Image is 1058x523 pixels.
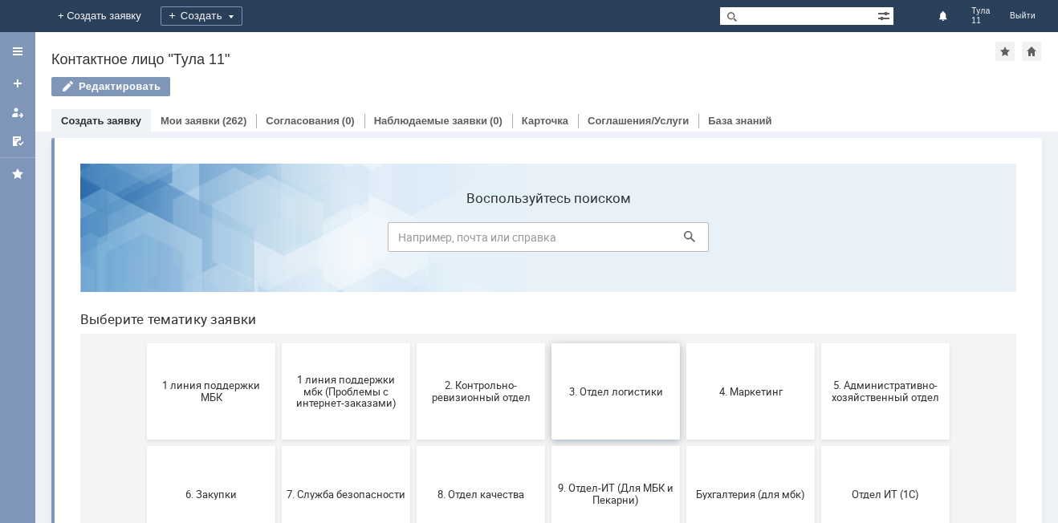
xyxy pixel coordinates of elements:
button: Отдел-ИТ (Битрикс24 и CRM) [79,398,208,494]
a: Карточка [522,115,568,127]
span: 8. Отдел качества [354,337,473,349]
span: Финансовый отдел [354,440,473,452]
div: (262) [222,115,246,127]
span: 3. Отдел логистики [489,234,608,246]
div: (0) [490,115,503,127]
button: [PERSON_NAME]. Услуги ИТ для МБК (оформляет L1) [754,398,882,494]
button: 4. Маркетинг [619,193,747,289]
button: 9. Отдел-ИТ (Для МБК и Пекарни) [484,295,612,391]
button: 6. Закупки [79,295,208,391]
span: Расширенный поиск [877,7,893,22]
span: 5. Административно-хозяйственный отдел [759,229,877,253]
button: Отдел ИТ (1С) [754,295,882,391]
a: Соглашения/Услуги [588,115,689,127]
button: 7. Служба безопасности [214,295,343,391]
div: Создать [161,6,242,26]
div: Добавить в избранное [995,42,1015,61]
input: Например, почта или справка [320,71,641,101]
button: 5. Административно-хозяйственный отдел [754,193,882,289]
button: 3. Отдел логистики [484,193,612,289]
a: Мои заявки [161,115,220,127]
span: Это соглашение не активно! [624,434,743,458]
span: Отдел-ИТ (Офис) [219,440,338,452]
a: Создать заявку [5,71,31,96]
div: Контактное лицо "Тула 11" [51,51,995,67]
button: 1 линия поддержки МБК [79,193,208,289]
span: Тула [971,6,991,16]
a: Наблюдаемые заявки [374,115,487,127]
button: 1 линия поддержки мбк (Проблемы с интернет-заказами) [214,193,343,289]
a: Согласования [266,115,340,127]
span: 7. Служба безопасности [219,337,338,349]
span: 4. Маркетинг [624,234,743,246]
span: Отдел-ИТ (Битрикс24 и CRM) [84,434,203,458]
button: Финансовый отдел [349,398,478,494]
span: Отдел ИТ (1С) [759,337,877,349]
span: 1 линия поддержки мбк (Проблемы с интернет-заказами) [219,222,338,258]
header: Выберите тематику заявки [13,160,949,176]
button: 8. Отдел качества [349,295,478,391]
a: База знаний [708,115,771,127]
a: Мои заявки [5,99,31,125]
button: Франчайзинг [484,398,612,494]
span: 11 [971,16,991,26]
button: Отдел-ИТ (Офис) [214,398,343,494]
button: Бухгалтерия (для мбк) [619,295,747,391]
span: Бухгалтерия (для мбк) [624,337,743,349]
div: Сделать домашней страницей [1022,42,1041,61]
span: [PERSON_NAME]. Услуги ИТ для МБК (оформляет L1) [759,428,877,464]
button: 2. Контрольно-ревизионный отдел [349,193,478,289]
div: (0) [342,115,355,127]
button: Это соглашение не активно! [619,398,747,494]
span: 6. Закупки [84,337,203,349]
span: Франчайзинг [489,440,608,452]
a: Создать заявку [61,115,141,127]
a: Мои согласования [5,128,31,154]
label: Воспользуйтесь поиском [320,39,641,55]
span: 2. Контрольно-ревизионный отдел [354,229,473,253]
span: 9. Отдел-ИТ (Для МБК и Пекарни) [489,331,608,355]
span: 1 линия поддержки МБК [84,229,203,253]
